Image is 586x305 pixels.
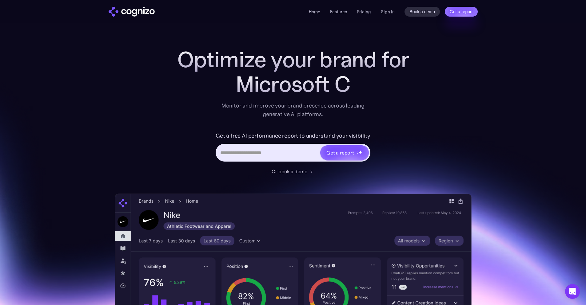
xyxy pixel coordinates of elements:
[216,131,370,165] form: Hero URL Input Form
[216,131,370,141] label: Get a free AI performance report to understand your visibility
[272,168,315,175] a: Or book a demo
[357,153,359,155] img: star
[170,47,416,72] h1: Optimize your brand for
[309,9,320,14] a: Home
[445,7,478,17] a: Get a report
[320,145,369,161] a: Get a reportstarstarstar
[565,284,580,299] div: Open Intercom Messenger
[381,8,395,15] a: Sign in
[326,149,354,156] div: Get a report
[358,150,362,154] img: star
[272,168,307,175] div: Or book a demo
[357,9,371,14] a: Pricing
[405,7,440,17] a: Book a demo
[217,101,369,119] div: Monitor and improve your brand presence across leading generative AI platforms.
[109,7,155,17] img: cognizo logo
[330,9,347,14] a: Features
[109,7,155,17] a: home
[170,72,416,96] div: Microsoft C
[357,151,358,151] img: star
